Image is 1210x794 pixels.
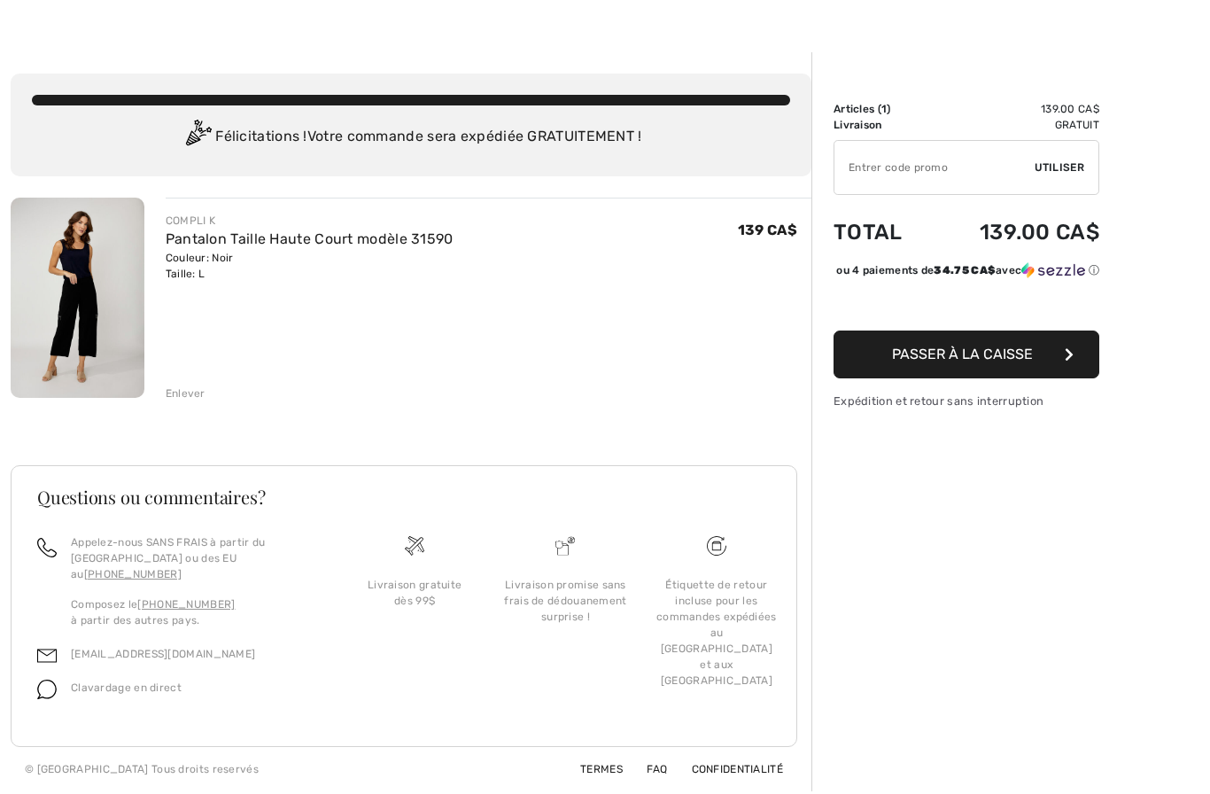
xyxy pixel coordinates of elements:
img: email [37,646,57,666]
p: Appelez-nous SANS FRAIS à partir du [GEOGRAPHIC_DATA] ou des EU au [71,534,318,582]
img: Livraison gratuite dès 99$ [405,536,424,556]
div: Étiquette de retour incluse pour les commandes expédiées au [GEOGRAPHIC_DATA] et aux [GEOGRAPHIC_... [655,577,778,689]
td: 139.00 CA$ [930,101,1099,117]
div: Livraison gratuite dès 99$ [353,577,476,609]
h3: Questions ou commentaires? [37,488,771,506]
a: FAQ [625,763,667,775]
img: Pantalon Taille Haute Court modèle 31590 [11,198,144,398]
div: Livraison promise sans frais de dédouanement surprise ! [504,577,626,625]
a: Termes [559,763,623,775]
td: Livraison [834,117,930,133]
img: call [37,538,57,557]
img: Congratulation2.svg [180,120,215,155]
span: Utiliser [1035,160,1084,175]
span: 1 [881,103,887,115]
td: Articles ( ) [834,101,930,117]
img: Livraison promise sans frais de dédouanement surprise&nbsp;! [555,536,575,556]
div: Enlever [166,385,206,401]
img: chat [37,680,57,699]
td: 139.00 CA$ [930,202,1099,262]
a: [PHONE_NUMBER] [84,568,182,580]
input: Code promo [834,141,1035,194]
iframe: PayPal-paypal [834,284,1099,324]
span: 139 CA$ [738,222,797,238]
span: 34.75 CA$ [934,264,996,276]
a: Confidentialité [671,763,784,775]
div: COMPLI K [166,213,454,229]
img: Sezzle [1021,262,1085,278]
div: Expédition et retour sans interruption [834,393,1099,409]
span: Clavardage en direct [71,681,182,694]
a: Pantalon Taille Haute Court modèle 31590 [166,230,454,247]
div: Félicitations ! Votre commande sera expédiée GRATUITEMENT ! [32,120,790,155]
img: Livraison gratuite dès 99$ [707,536,726,556]
div: Couleur: Noir Taille: L [166,250,454,282]
p: Composez le à partir des autres pays. [71,596,318,628]
span: Passer à la caisse [892,346,1033,362]
td: Gratuit [930,117,1099,133]
a: [PHONE_NUMBER] [137,598,235,611]
div: ou 4 paiements de avec [836,262,1099,278]
a: [EMAIL_ADDRESS][DOMAIN_NAME] [71,648,255,660]
button: Passer à la caisse [834,331,1099,378]
div: © [GEOGRAPHIC_DATA] Tous droits reservés [25,761,259,777]
td: Total [834,202,930,262]
div: ou 4 paiements de34.75 CA$avecSezzle Cliquez pour en savoir plus sur Sezzle [834,262,1099,284]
